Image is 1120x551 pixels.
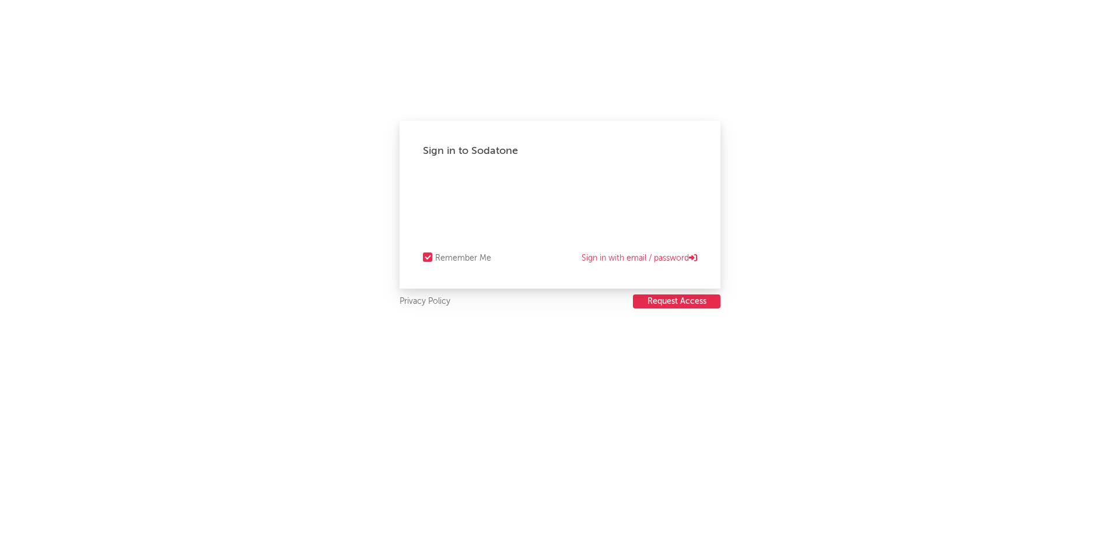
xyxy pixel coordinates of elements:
[633,294,720,308] button: Request Access
[400,294,450,309] a: Privacy Policy
[435,251,491,265] div: Remember Me
[423,144,697,158] div: Sign in to Sodatone
[582,251,697,265] a: Sign in with email / password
